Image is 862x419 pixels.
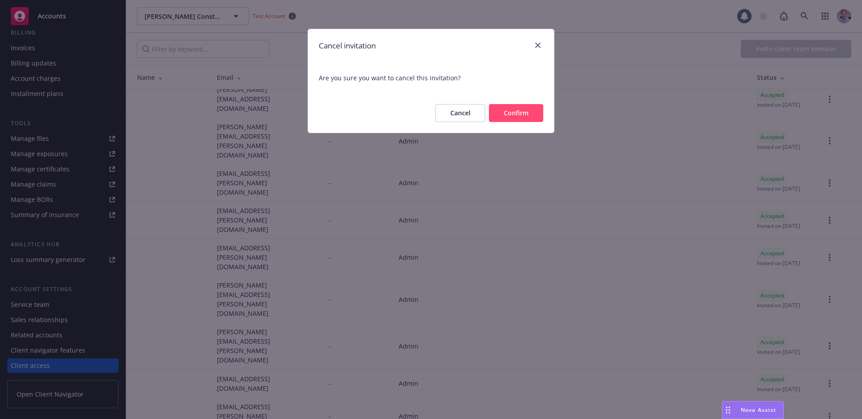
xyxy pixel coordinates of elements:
div: Drag to move [722,402,734,419]
span: Are you sure you want to cancel this invitation? [308,62,554,93]
h1: Cancel invitation [319,40,376,52]
span: Nova Assist [741,406,776,414]
a: close [532,40,543,51]
button: Nova Assist [722,401,784,419]
button: Confirm [489,104,543,122]
button: Cancel [435,104,485,122]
